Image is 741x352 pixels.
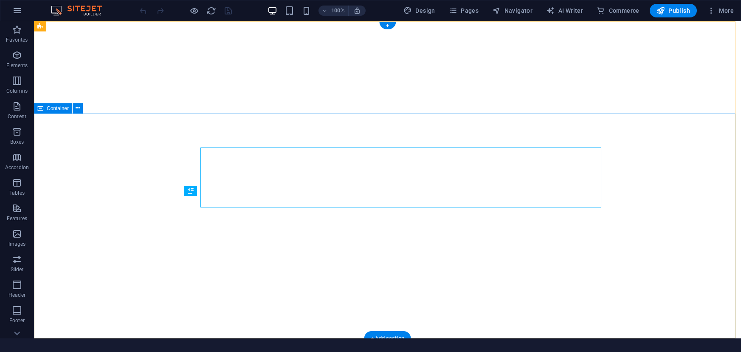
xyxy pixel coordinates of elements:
[543,4,586,17] button: AI Writer
[10,139,24,145] p: Boxes
[364,331,411,346] div: + Add section
[7,215,27,222] p: Features
[400,4,439,17] button: Design
[206,6,216,16] button: reload
[492,6,533,15] span: Navigator
[49,6,113,16] img: Editor Logo
[353,7,361,14] i: On resize automatically adjust zoom level to fit chosen device.
[546,6,583,15] span: AI Writer
[656,6,690,15] span: Publish
[206,6,216,16] i: Reload page
[403,6,435,15] span: Design
[8,292,25,298] p: Header
[6,62,28,69] p: Elements
[707,6,734,15] span: More
[445,4,482,17] button: Pages
[593,4,643,17] button: Commerce
[8,241,26,247] p: Images
[597,6,640,15] span: Commerce
[704,4,737,17] button: More
[5,164,29,171] p: Accordion
[9,190,25,196] p: Tables
[189,6,199,16] button: Click here to leave preview mode and continue editing
[400,4,439,17] div: Design (Ctrl+Alt+Y)
[489,4,536,17] button: Navigator
[331,6,345,16] h6: 100%
[379,22,396,29] div: +
[449,6,479,15] span: Pages
[47,106,69,111] span: Container
[6,88,28,94] p: Columns
[9,317,25,324] p: Footer
[8,113,26,120] p: Content
[6,37,28,43] p: Favorites
[650,4,697,17] button: Publish
[318,6,349,16] button: 100%
[11,266,24,273] p: Slider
